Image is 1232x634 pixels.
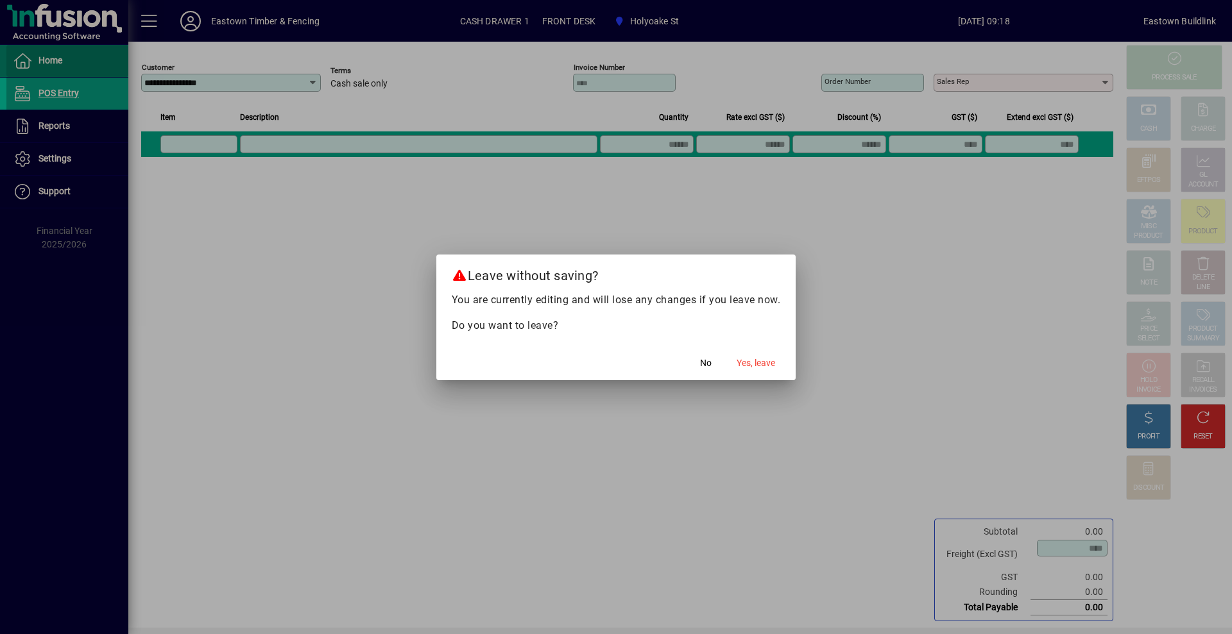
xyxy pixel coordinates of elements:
[452,292,781,308] p: You are currently editing and will lose any changes if you leave now.
[732,352,780,375] button: Yes, leave
[685,352,726,375] button: No
[452,318,781,333] p: Do you want to leave?
[700,356,712,370] span: No
[737,356,775,370] span: Yes, leave
[436,254,796,292] h2: Leave without saving?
